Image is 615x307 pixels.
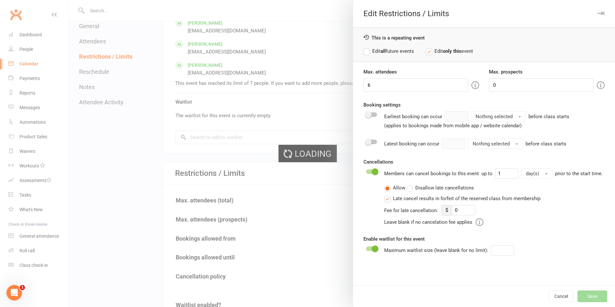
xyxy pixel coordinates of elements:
span: day(s) [526,171,539,176]
button: Cancel [549,290,574,302]
button: Nothing selected [471,111,526,122]
button: day(s) [521,168,552,179]
label: Max. attendees [363,68,397,76]
span: before class starts [526,141,566,147]
div: Late cancel results in forfeit of the reserved class from membership [393,195,540,201]
span: 1 [20,285,25,290]
button: Nothing selected [468,139,523,149]
div: up to [481,168,552,179]
label: Edit event [426,47,473,55]
label: Enable waitlist for this event [363,235,425,243]
div: Members can cancel bookings to this event [384,168,603,226]
label: Booking settings [363,101,401,109]
span: Nothing selected [473,141,510,147]
label: Max. prospects [489,68,523,76]
div: Latest booking can occur [384,139,566,149]
span: Nothing selected [476,114,513,119]
label: Allow [384,184,405,192]
div: Leave blank if no cancelation fee applies [384,218,603,226]
label: Disallow late cancellations [407,184,474,192]
iframe: Intercom live chat [6,285,22,301]
div: This is a repeating event [363,34,605,41]
div: Edit Restrictions / Limits [353,9,615,18]
strong: only this [443,48,461,54]
span: $ [441,205,452,216]
span: prior to the start time. [555,171,603,176]
div: Maximum waitlist size (leave blank for no limit): [384,245,525,256]
label: Cancellations [363,158,393,166]
div: Fee for late cancellation: [384,207,438,214]
div: Earliest booking can occur [384,111,569,130]
label: Edit future events [363,47,414,55]
strong: all [381,48,386,54]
